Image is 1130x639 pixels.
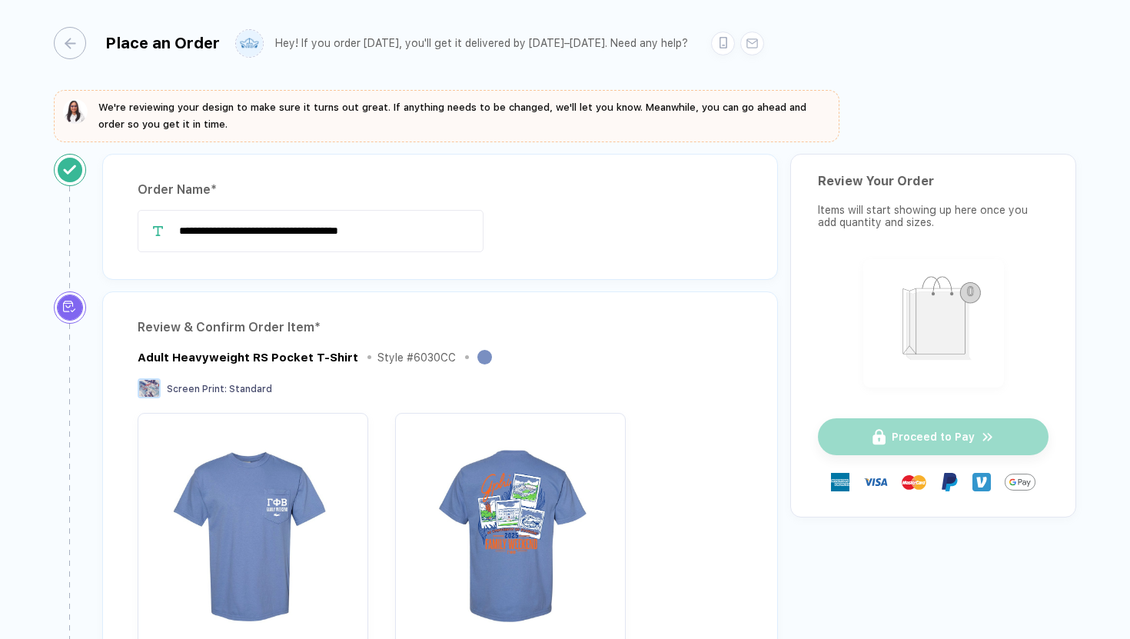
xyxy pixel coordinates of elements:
img: shopping_bag.png [870,266,997,378]
div: Order Name [138,178,743,202]
img: express [831,473,849,491]
button: We're reviewing your design to make sure it turns out great. If anything needs to be changed, we'... [63,99,830,133]
div: Adult Heavyweight RS Pocket T-Shirt [138,351,358,364]
div: Items will start showing up here once you add quantity and sizes. [818,204,1049,228]
div: Place an Order [105,34,220,52]
img: master-card [902,470,926,494]
div: Review & Confirm Order Item [138,315,743,340]
div: Hey! If you order [DATE], you'll get it delivered by [DATE]–[DATE]. Need any help? [275,37,688,50]
img: sophie [63,99,88,124]
div: Style # 6030CC [377,351,456,364]
img: GPay [1005,467,1035,498]
img: b399746f-e610-49cb-b1f5-a732a92b2479_nt_back_1758827504574.jpg [403,421,618,636]
img: user profile [236,30,263,57]
div: Review Your Order [818,174,1049,188]
img: visa [863,470,888,494]
span: Screen Print : [167,384,227,394]
span: We're reviewing your design to make sure it turns out great. If anything needs to be changed, we'... [98,102,806,130]
img: Venmo [972,473,991,491]
img: b399746f-e610-49cb-b1f5-a732a92b2479_nt_front_1758827504572.jpg [145,421,361,636]
span: Standard [229,384,272,394]
img: Paypal [940,473,959,491]
img: Screen Print [138,378,161,398]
